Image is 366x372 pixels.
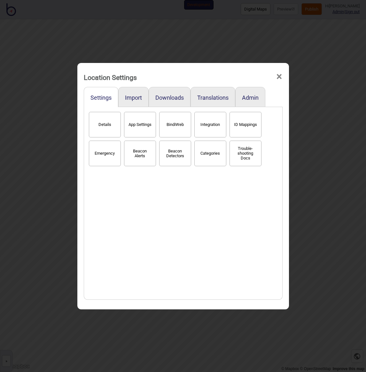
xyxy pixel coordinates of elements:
[89,112,121,137] button: Details
[90,94,112,101] button: Settings
[155,94,184,101] button: Downloads
[124,141,156,166] button: Beacon Alerts
[242,94,259,101] button: Admin
[230,112,261,137] button: ID Mappings
[194,112,226,137] button: Integration
[125,94,142,101] button: Import
[193,149,228,156] a: Categories
[276,66,283,87] span: ×
[84,71,137,84] div: Location Settings
[124,112,156,137] button: App Settings
[89,141,121,166] button: Emergency
[194,141,226,166] button: Categories
[228,149,263,156] a: Trouble-shooting Docs
[197,94,229,101] button: Translations
[159,141,191,166] button: Beacon Detectors
[230,141,261,166] button: Trouble-shooting Docs
[159,112,191,137] button: BindiWeb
